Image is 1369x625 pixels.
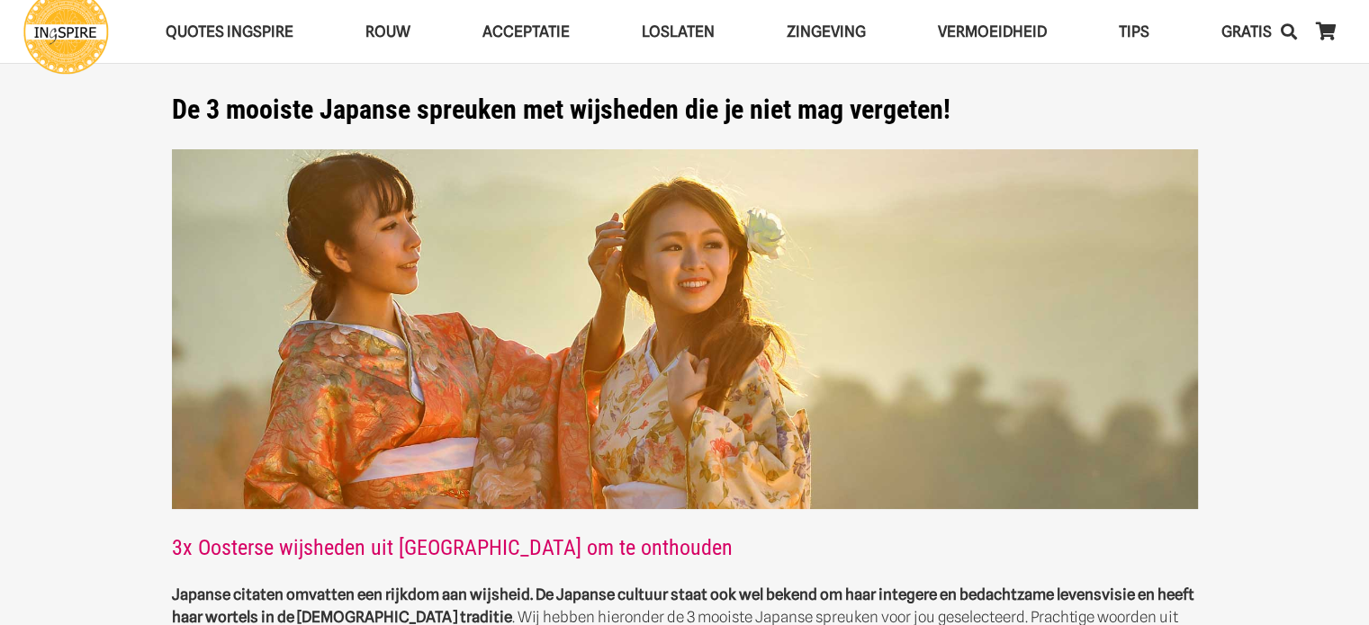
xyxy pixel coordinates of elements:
[329,9,446,55] a: ROUWROUW Menu
[938,22,1047,40] span: VERMOEIDHEID
[446,9,606,55] a: AcceptatieAcceptatie Menu
[751,9,902,55] a: ZingevingZingeving Menu
[166,22,293,40] span: QUOTES INGSPIRE
[172,94,1198,126] h1: De 3 mooiste Japanse spreuken met wijsheden die je niet mag vergeten!
[606,9,751,55] a: LoslatenLoslaten Menu
[172,535,733,560] a: 3x Oosterse wijsheden uit [GEOGRAPHIC_DATA] om te onthouden
[1271,9,1307,54] a: Zoeken
[1119,22,1149,40] span: TIPS
[642,22,715,40] span: Loslaten
[902,9,1083,55] a: VERMOEIDHEIDVERMOEIDHEID Menu
[1185,9,1308,55] a: GRATISGRATIS Menu
[130,9,329,55] a: QUOTES INGSPIREQUOTES INGSPIRE Menu
[482,22,570,40] span: Acceptatie
[1221,22,1272,40] span: GRATIS
[172,149,1198,510] img: Oosterse spreuken met verborgen wijsheden op ingspire.nl
[365,22,410,40] span: ROUW
[1083,9,1185,55] a: TIPSTIPS Menu
[787,22,866,40] span: Zingeving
